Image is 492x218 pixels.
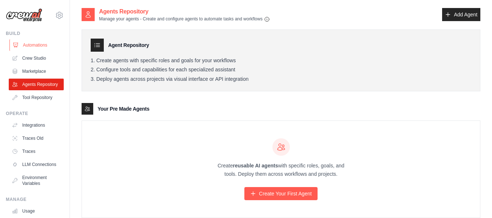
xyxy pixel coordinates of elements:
a: Tool Repository [9,92,64,103]
p: Manage your agents - Create and configure agents to automate tasks and workflows [99,16,270,22]
strong: reusable AI agents [233,163,278,169]
a: Marketplace [9,66,64,77]
li: Create agents with specific roles and goals for your workflows [91,58,471,64]
a: LLM Connections [9,159,64,170]
li: Deploy agents across projects via visual interface or API integration [91,76,471,83]
div: Manage [6,197,64,202]
h2: Agents Repository [99,7,270,16]
a: Usage [9,205,64,217]
li: Configure tools and capabilities for each specialized assistant [91,67,471,73]
img: Logo [6,8,42,22]
a: Create Your First Agent [244,187,318,200]
h3: Your Pre Made Agents [98,105,149,112]
a: Traces Old [9,132,64,144]
a: Crew Studio [9,52,64,64]
p: Create with specific roles, goals, and tools. Deploy them across workflows and projects. [211,162,351,178]
a: Agents Repository [9,79,64,90]
div: Build [6,31,64,36]
h3: Agent Repository [108,41,149,49]
a: Traces [9,146,64,157]
a: Automations [9,39,64,51]
a: Environment Variables [9,172,64,189]
a: Integrations [9,119,64,131]
div: Operate [6,111,64,116]
a: Add Agent [442,8,480,21]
